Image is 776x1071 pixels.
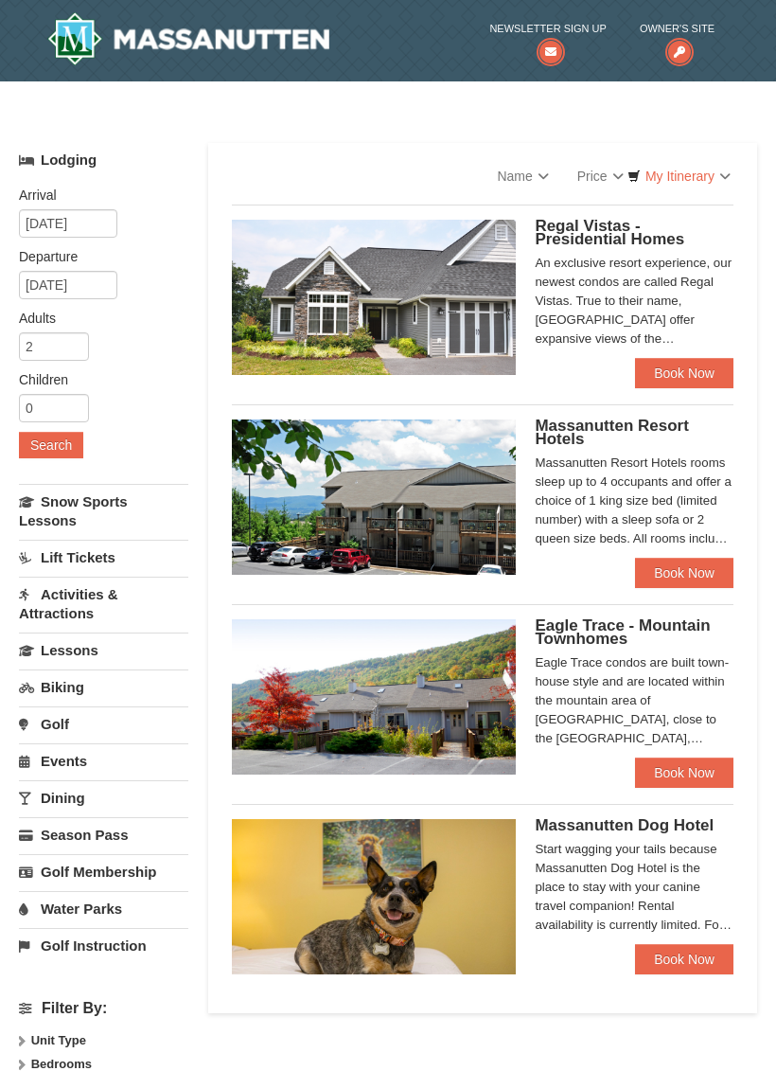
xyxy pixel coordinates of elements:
[489,19,606,38] span: Newsletter Sign Up
[635,358,733,388] a: Book Now
[19,1000,188,1017] h4: Filter By:
[19,817,188,852] a: Season Pass
[19,432,83,458] button: Search
[232,419,516,575] img: 19219026-1-e3b4ac8e.jpg
[535,616,710,648] span: Eagle Trace - Mountain Townhomes
[19,780,188,815] a: Dining
[19,484,188,538] a: Snow Sports Lessons
[635,758,733,788] a: Book Now
[19,186,174,205] label: Arrival
[535,217,684,248] span: Regal Vistas - Presidential Homes
[535,417,688,448] span: Massanutten Resort Hotels
[563,157,638,195] a: Price
[19,370,174,389] label: Children
[19,633,188,668] a: Lessons
[483,157,562,195] a: Name
[19,577,188,631] a: Activities & Attractions
[635,558,733,588] a: Book Now
[31,1057,92,1071] strong: Bedrooms
[19,854,188,889] a: Golf Membership
[635,944,733,974] a: Book Now
[535,840,733,935] div: Start wagging your tails because Massanutten Dog Hotel is the place to stay with your canine trav...
[31,1033,86,1047] strong: Unit Type
[615,162,743,190] a: My Itinerary
[232,619,516,775] img: 19218983-1-9b289e55.jpg
[535,454,733,548] div: Massanutten Resort Hotels rooms sleep up to 4 occupants and offer a choice of 1 king size bed (li...
[19,247,174,266] label: Departure
[19,891,188,926] a: Water Parks
[535,816,714,834] span: Massanutten Dog Hotel
[19,540,188,575] a: Lift Tickets
[535,653,733,748] div: Eagle Trace condos are built town-house style and are located within the mountain area of [GEOGRA...
[535,254,733,348] div: An exclusive resort experience, our newest condos are called Regal Vistas. True to their name, [G...
[47,12,329,65] a: Massanutten Resort
[19,143,188,177] a: Lodging
[19,706,188,741] a: Golf
[19,669,188,705] a: Biking
[232,220,516,375] img: 19218991-1-902409a9.jpg
[19,309,174,328] label: Adults
[47,12,329,65] img: Massanutten Resort Logo
[232,819,516,974] img: 27428181-5-81c892a3.jpg
[640,19,714,58] a: Owner's Site
[19,928,188,963] a: Golf Instruction
[489,19,606,58] a: Newsletter Sign Up
[19,743,188,778] a: Events
[640,19,714,38] span: Owner's Site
